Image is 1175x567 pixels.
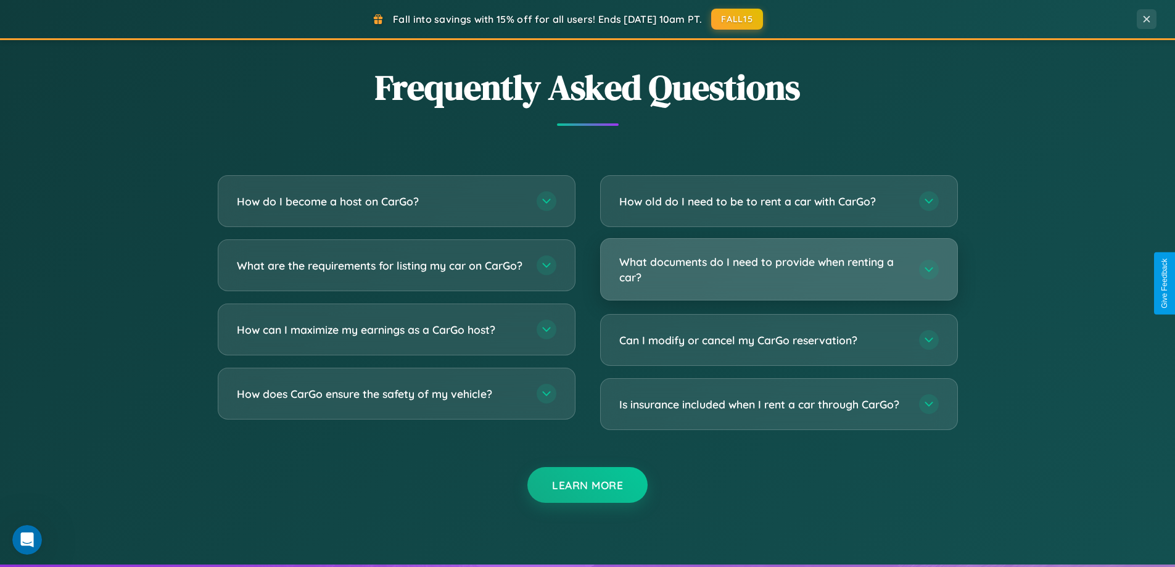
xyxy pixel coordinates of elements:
span: Fall into savings with 15% off for all users! Ends [DATE] 10am PT. [393,13,702,25]
h3: How does CarGo ensure the safety of my vehicle? [237,386,524,402]
h3: What documents do I need to provide when renting a car? [619,254,907,284]
div: Give Feedback [1160,259,1169,308]
h3: Is insurance included when I rent a car through CarGo? [619,397,907,412]
button: FALL15 [711,9,763,30]
h3: How can I maximize my earnings as a CarGo host? [237,322,524,337]
h3: How old do I need to be to rent a car with CarGo? [619,194,907,209]
button: Learn More [527,467,648,503]
h3: Can I modify or cancel my CarGo reservation? [619,333,907,348]
h2: Frequently Asked Questions [218,64,958,111]
h3: What are the requirements for listing my car on CarGo? [237,258,524,273]
h3: How do I become a host on CarGo? [237,194,524,209]
iframe: Intercom live chat [12,525,42,555]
